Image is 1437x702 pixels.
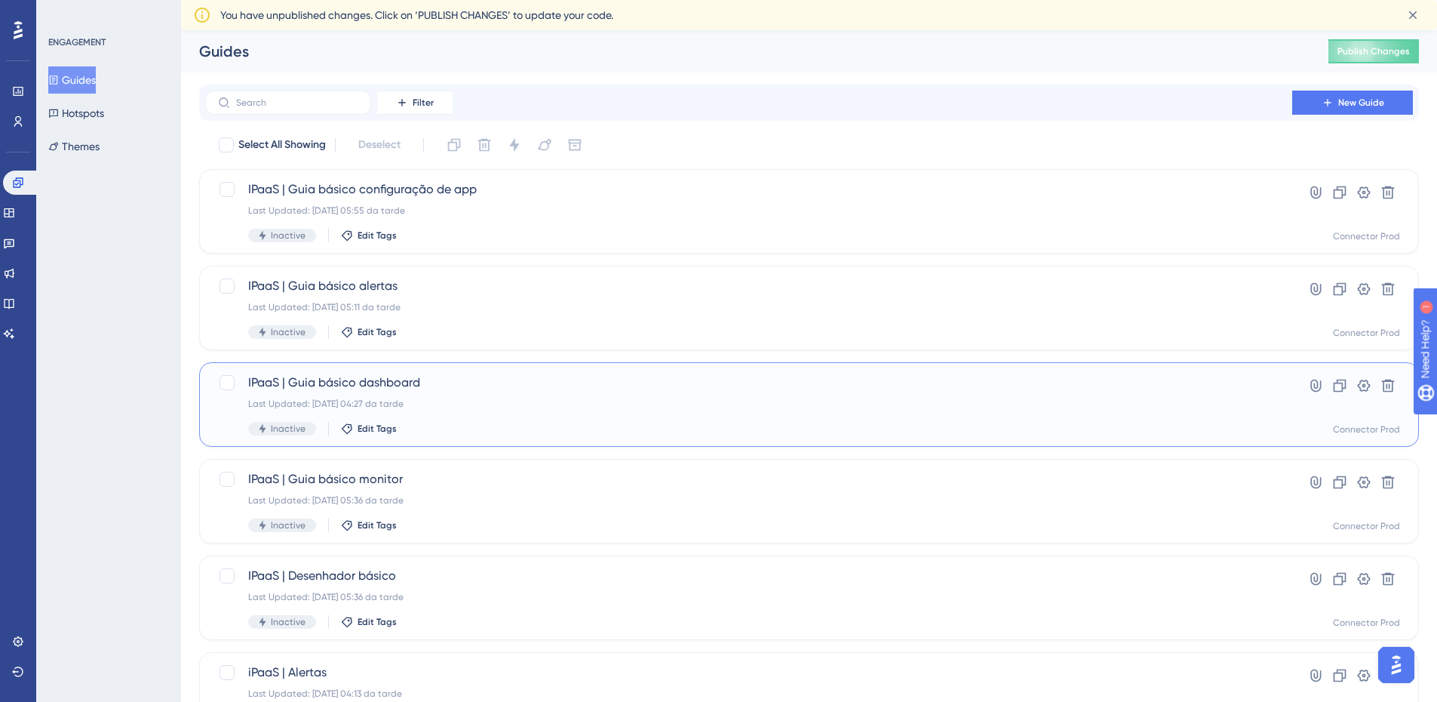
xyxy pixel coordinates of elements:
div: Last Updated: [DATE] 05:36 da tarde [248,591,1249,603]
span: New Guide [1338,97,1384,109]
button: Hotspots [48,100,104,127]
button: Edit Tags [341,326,397,338]
span: Edit Tags [358,616,397,628]
input: Search [236,97,358,108]
span: Need Help? [35,4,94,22]
span: IPaaS | Guia básico dashboard [248,374,1249,392]
span: Deselect [358,136,401,154]
span: IPaaS | Guia básico configuração de app [248,180,1249,199]
span: Edit Tags [358,326,397,338]
div: Last Updated: [DATE] 05:55 da tarde [248,205,1249,217]
div: Last Updated: [DATE] 04:27 da tarde [248,398,1249,410]
span: Publish Changes [1337,45,1410,57]
span: IPaaS | Desenhador básico [248,567,1249,585]
span: Inactive [271,229,306,242]
button: Edit Tags [341,519,397,531]
button: Deselect [345,131,414,159]
span: Edit Tags [358,423,397,435]
span: IPaaS | Guia básico alertas [248,277,1249,295]
span: Select All Showing [238,136,326,154]
div: Guides [199,41,1291,62]
button: Guides [48,66,96,94]
span: Filter [413,97,434,109]
iframe: UserGuiding AI Assistant Launcher [1374,642,1419,688]
span: Inactive [271,519,306,531]
span: Edit Tags [358,519,397,531]
div: Connector Prod [1333,230,1400,242]
div: Last Updated: [DATE] 05:36 da tarde [248,494,1249,506]
div: Connector Prod [1333,617,1400,629]
div: 1 [105,8,109,20]
span: Inactive [271,326,306,338]
span: Edit Tags [358,229,397,242]
button: Publish Changes [1328,39,1419,63]
div: Last Updated: [DATE] 04:13 da tarde [248,688,1249,700]
button: New Guide [1292,91,1413,115]
div: Connector Prod [1333,520,1400,532]
button: Filter [377,91,453,115]
span: IPaaS | Guia básico monitor [248,470,1249,488]
span: Inactive [271,616,306,628]
div: Connector Prod [1333,423,1400,436]
button: Edit Tags [341,616,397,628]
span: Inactive [271,423,306,435]
div: Connector Prod [1333,327,1400,339]
button: Edit Tags [341,423,397,435]
span: iPaaS | Alertas [248,664,1249,682]
span: You have unpublished changes. Click on ‘PUBLISH CHANGES’ to update your code. [220,6,613,24]
div: ENGAGEMENT [48,36,106,48]
button: Edit Tags [341,229,397,242]
button: Themes [48,133,100,160]
div: Last Updated: [DATE] 05:11 da tarde [248,301,1249,313]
